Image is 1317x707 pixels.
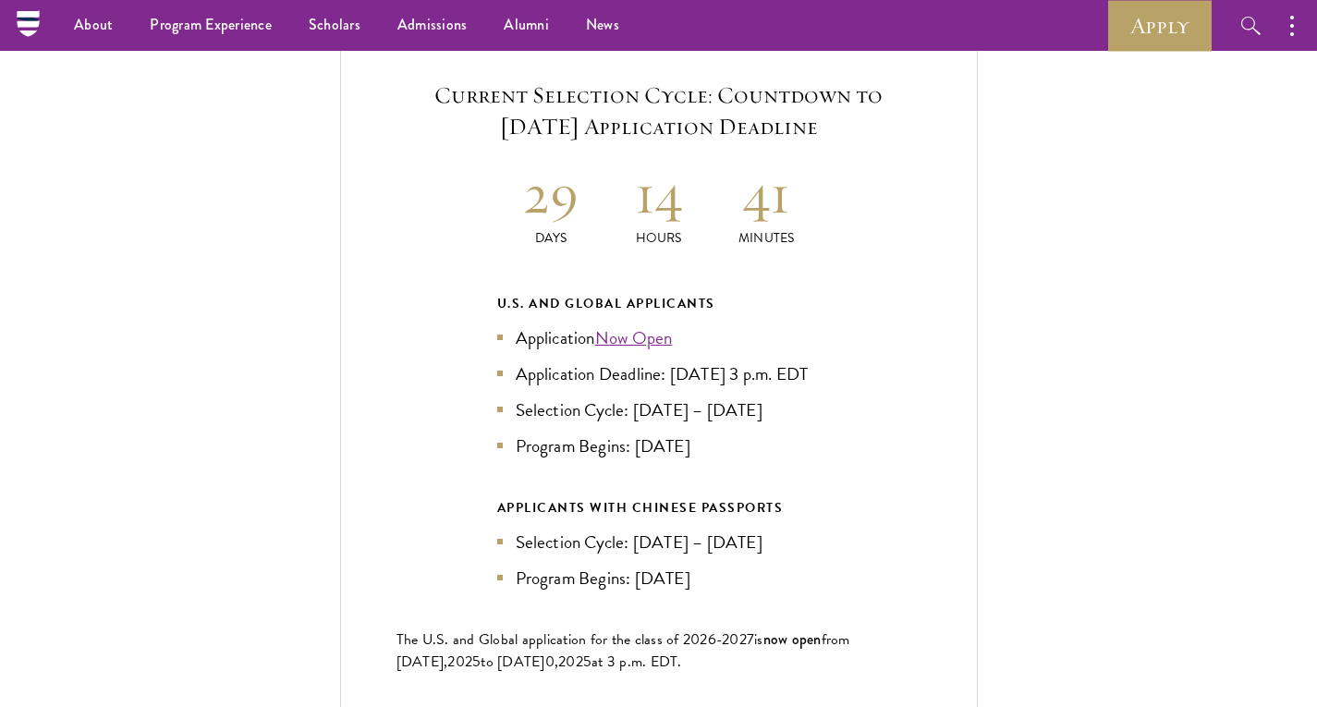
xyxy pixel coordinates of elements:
li: Program Begins: [DATE] [497,433,821,459]
span: is [754,628,763,651]
span: 5 [583,651,591,673]
li: Application Deadline: [DATE] 3 p.m. EDT [497,360,821,387]
li: Application [497,324,821,351]
div: APPLICANTS WITH CHINESE PASSPORTS [497,496,821,519]
span: 6 [708,628,716,651]
h5: Current Selection Cycle: Countdown to [DATE] Application Deadline [396,79,921,142]
h2: 14 [604,159,713,228]
p: Hours [604,228,713,248]
span: The U.S. and Global application for the class of 202 [396,628,708,651]
span: from [DATE], [396,628,850,673]
p: Minutes [713,228,821,248]
span: , [555,651,558,673]
span: -202 [716,628,747,651]
li: Selection Cycle: [DATE] – [DATE] [497,529,821,555]
span: to [DATE] [481,651,544,673]
span: 202 [447,651,472,673]
span: 202 [558,651,583,673]
p: Days [497,228,605,248]
span: at 3 p.m. EDT. [591,651,682,673]
div: U.S. and Global Applicants [497,292,821,315]
h2: 41 [713,159,821,228]
span: now open [763,628,822,650]
li: Selection Cycle: [DATE] – [DATE] [497,396,821,423]
li: Program Begins: [DATE] [497,565,821,591]
a: Now Open [595,324,673,351]
span: 7 [747,628,754,651]
h2: 29 [497,159,605,228]
span: 0 [545,651,555,673]
span: 5 [472,651,481,673]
